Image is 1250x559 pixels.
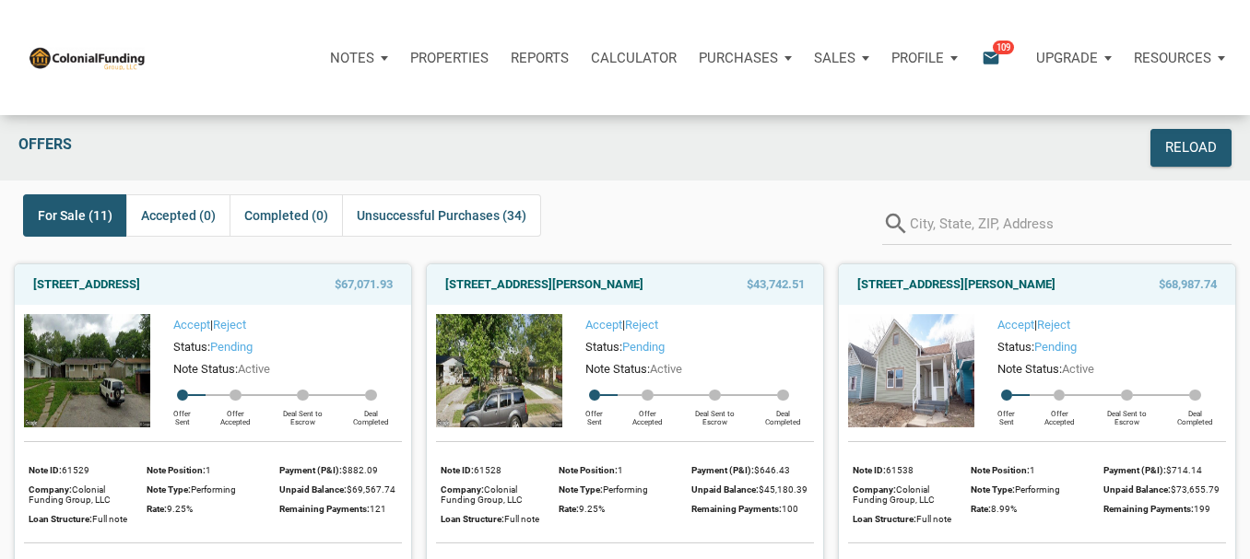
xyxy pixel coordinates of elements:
[504,514,539,524] span: Full note
[340,401,402,427] div: Deal Completed
[997,362,1062,376] span: Note Status:
[997,318,1070,332] span: |
[916,514,951,524] span: Full note
[330,50,374,66] p: Notes
[511,50,569,66] p: Reports
[910,204,1232,245] input: City, State, ZIP, Address
[238,362,270,376] span: Active
[759,484,808,495] span: $45,180.39
[441,514,504,524] span: Loan Structure:
[968,30,1025,86] button: email109
[147,484,191,495] span: Note Type:
[1103,465,1166,475] span: Payment (P&I):
[159,401,206,427] div: Offer Sent
[1030,401,1090,427] div: Offer Accepted
[9,129,933,167] div: Offers
[23,194,126,237] div: For Sale (11)
[342,194,541,237] div: Unsuccessful Purchases (34)
[445,274,643,296] a: [STREET_ADDRESS][PERSON_NAME]
[618,465,623,475] span: 1
[991,504,1017,514] span: 8.99%
[206,465,211,475] span: 1
[441,484,484,495] span: Company:
[752,401,814,427] div: Deal Completed
[357,204,526,227] span: Unsuccessful Purchases (34)
[971,484,1015,495] span: Note Type:
[1194,504,1210,514] span: 199
[1037,318,1070,332] a: Reject
[603,484,648,495] span: Performing
[29,484,72,495] span: Company:
[265,401,340,427] div: Deal Sent to Escrow
[147,465,206,475] span: Note Position:
[167,504,193,514] span: 9.25%
[370,504,386,514] span: 121
[853,465,886,475] span: Note ID:
[29,514,92,524] span: Loan Structure:
[747,274,805,296] span: $43,742.51
[691,465,754,475] span: Payment (P&I):
[886,465,914,475] span: 61538
[347,484,395,495] span: $69,567.74
[1159,274,1217,296] span: $68,987.74
[853,484,935,505] span: Colonial Funding Group, LLC
[141,204,216,227] span: Accepted (0)
[147,504,167,514] span: Rate:
[500,30,580,86] button: Reports
[1103,504,1194,514] span: Remaining Payments:
[1165,137,1217,158] div: Reload
[33,274,140,296] a: [STREET_ADDRESS]
[191,484,236,495] span: Performing
[754,465,790,475] span: $646.43
[882,204,910,245] i: search
[173,318,246,332] span: |
[1062,362,1094,376] span: Active
[880,30,969,86] button: Profile
[625,318,658,332] a: Reject
[585,340,622,354] span: Status:
[1150,129,1232,167] button: Reload
[984,401,1030,427] div: Offer Sent
[691,484,759,495] span: Unpaid Balance:
[1164,401,1226,427] div: Deal Completed
[1090,401,1164,427] div: Deal Sent to Escrow
[691,504,782,514] span: Remaining Payments:
[173,340,210,354] span: Status:
[688,30,803,86] button: Purchases
[335,274,393,296] span: $67,071.93
[559,465,618,475] span: Note Position:
[618,401,678,427] div: Offer Accepted
[853,514,916,524] span: Loan Structure:
[1015,484,1060,495] span: Performing
[1025,30,1123,86] button: Upgrade
[1123,30,1236,86] a: Resources
[891,50,944,66] p: Profile
[206,401,265,427] div: Offer Accepted
[126,194,230,237] div: Accepted (0)
[971,504,991,514] span: Rate:
[474,465,501,475] span: 61528
[559,504,579,514] span: Rate:
[1171,484,1220,495] span: $73,655.79
[853,484,896,495] span: Company:
[580,30,688,86] a: Calculator
[173,318,210,332] a: Accept
[441,484,523,505] span: Colonial Funding Group, LLC
[399,30,500,86] a: Properties
[38,204,112,227] span: For Sale (11)
[678,401,752,427] div: Deal Sent to Escrow
[319,30,399,86] button: Notes
[803,30,880,86] button: Sales
[436,314,562,427] img: 571771
[24,314,150,427] img: 571822
[585,318,622,332] a: Accept
[29,484,111,505] span: Colonial Funding Group, LLC
[1030,465,1035,475] span: 1
[997,340,1034,354] span: Status:
[410,50,489,66] p: Properties
[572,401,618,427] div: Offer Sent
[92,514,127,524] span: Full note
